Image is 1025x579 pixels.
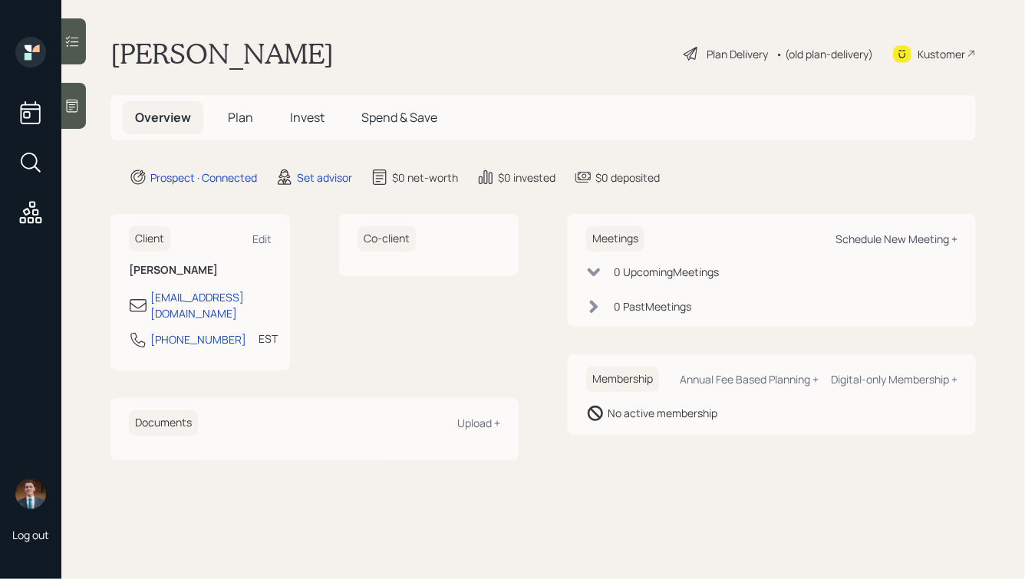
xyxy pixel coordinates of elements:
span: Plan [228,109,253,126]
h6: Co-client [358,226,416,252]
div: $0 deposited [595,169,660,186]
div: $0 invested [498,169,555,186]
h6: Documents [129,410,198,436]
div: Kustomer [918,46,965,62]
h6: [PERSON_NAME] [129,264,272,277]
div: $0 net-worth [392,169,458,186]
span: Spend & Save [361,109,437,126]
div: Set advisor [297,169,352,186]
div: Log out [12,528,49,542]
div: Prospect · Connected [150,169,257,186]
h1: [PERSON_NAME] [110,37,334,71]
div: Annual Fee Based Planning + [680,372,819,387]
div: 0 Past Meeting s [614,298,691,314]
div: [PHONE_NUMBER] [150,331,246,347]
h6: Membership [586,367,659,392]
div: 0 Upcoming Meeting s [614,264,719,280]
span: Invest [290,109,325,126]
div: Schedule New Meeting + [835,232,957,246]
div: EST [259,331,278,347]
div: Edit [252,232,272,246]
span: Overview [135,109,191,126]
div: Upload + [457,416,500,430]
h6: Meetings [586,226,644,252]
img: hunter_neumayer.jpg [15,479,46,509]
div: Digital-only Membership + [831,372,957,387]
h6: Client [129,226,170,252]
div: [EMAIL_ADDRESS][DOMAIN_NAME] [150,289,272,321]
div: • (old plan-delivery) [776,46,873,62]
div: No active membership [608,405,717,421]
div: Plan Delivery [707,46,768,62]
